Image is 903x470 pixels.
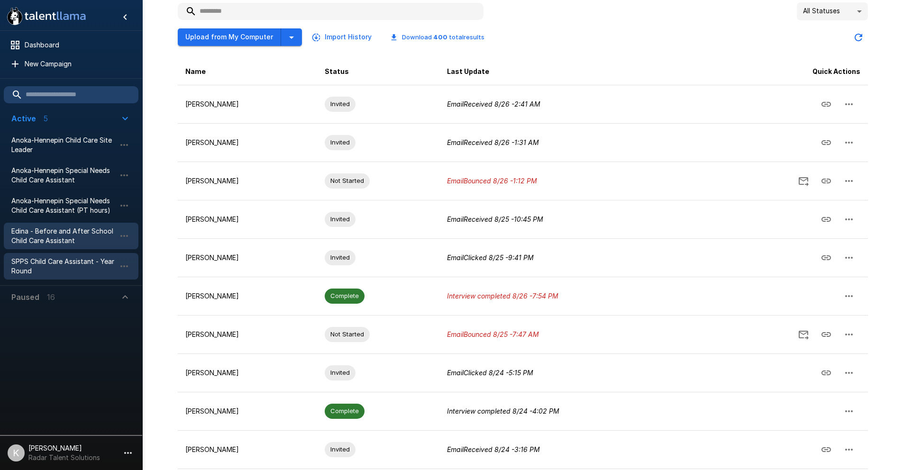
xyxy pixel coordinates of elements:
[325,215,356,224] span: Invited
[849,28,868,47] button: Updated Today - 12:02 PM
[185,330,310,339] p: [PERSON_NAME]
[815,214,838,222] span: Copy Interview Link
[447,369,533,377] i: Email Clicked 8/24 - 5:15 PM
[185,407,310,416] p: [PERSON_NAME]
[325,445,356,454] span: Invited
[325,330,370,339] span: Not Started
[317,58,439,85] th: Status
[439,58,698,85] th: Last Update
[325,291,365,300] span: Complete
[815,444,838,452] span: Copy Interview Link
[815,99,838,107] span: Copy Interview Link
[185,291,310,301] p: [PERSON_NAME]
[433,33,447,41] b: 400
[815,253,838,261] span: Copy Interview Link
[815,176,838,184] span: Copy Interview Link
[792,176,815,184] span: Send Invitation
[447,215,543,223] i: Email Received 8/25 - 10:45 PM
[447,330,539,338] i: Email Bounced 8/25 - 7:47 AM
[185,253,310,262] p: [PERSON_NAME]
[447,177,537,185] i: Email Bounced 8/26 - 1:12 PM
[815,368,838,376] span: Copy Interview Link
[698,58,867,85] th: Quick Actions
[185,99,310,109] p: [PERSON_NAME]
[815,137,838,145] span: Copy Interview Link
[178,28,281,46] button: Upload from My Computer
[325,368,356,377] span: Invited
[383,30,492,45] button: Download 400 totalresults
[185,445,310,454] p: [PERSON_NAME]
[815,329,838,337] span: Copy Interview Link
[325,176,370,185] span: Not Started
[185,176,310,186] p: [PERSON_NAME]
[447,138,539,146] i: Email Received 8/26 - 1:31 AM
[447,100,540,108] i: Email Received 8/26 - 2:41 AM
[185,368,310,378] p: [PERSON_NAME]
[310,28,375,46] button: Import History
[325,253,356,262] span: Invited
[185,138,310,147] p: [PERSON_NAME]
[325,138,356,147] span: Invited
[447,253,534,262] i: Email Clicked 8/25 - 9:41 PM
[797,2,868,20] div: All Statuses
[447,445,540,453] i: Email Received 8/24 - 3:16 PM
[325,407,365,416] span: Complete
[792,329,815,337] span: Send Invitation
[178,58,317,85] th: Name
[447,407,559,415] i: Interview completed 8/24 - 4:02 PM
[325,99,356,108] span: Invited
[185,215,310,224] p: [PERSON_NAME]
[447,292,558,300] i: Interview completed 8/26 - 7:54 PM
